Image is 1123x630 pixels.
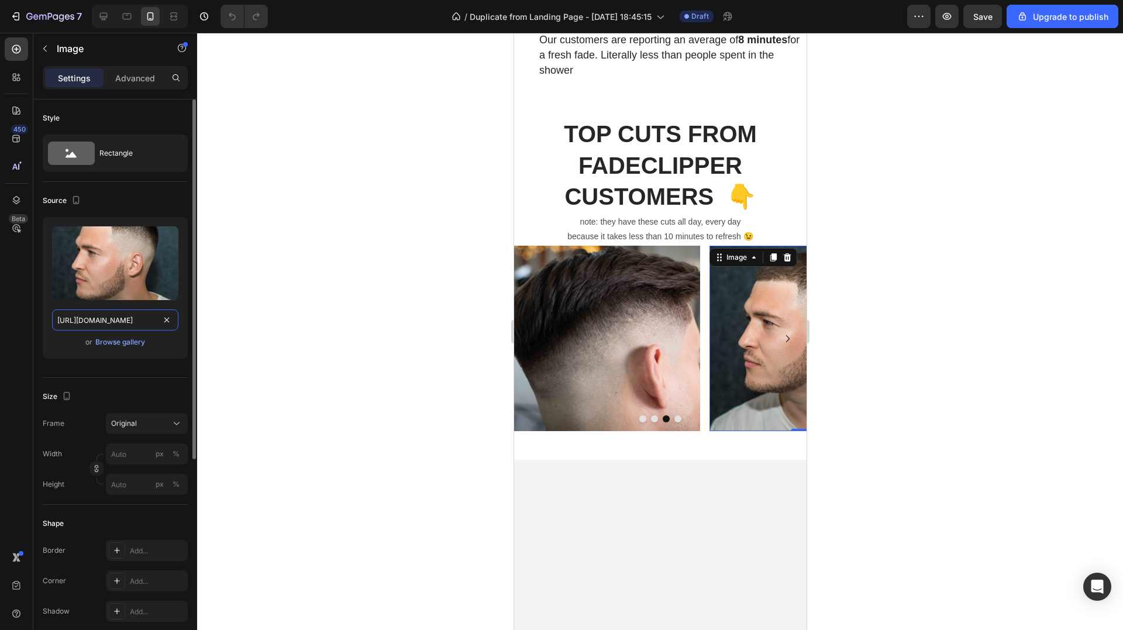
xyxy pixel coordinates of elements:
div: Open Intercom Messenger [1083,573,1111,601]
span: / [464,11,467,23]
button: Dot [137,383,144,390]
div: Size [43,389,74,405]
div: % [173,449,180,459]
div: Browse gallery [95,337,145,347]
div: Shape [43,518,64,529]
div: 450 [11,125,28,134]
button: Carousel Back Arrow [9,297,28,315]
strong: TOP CUTS FROM FADECLIPPER CUSTOMERS 👇 [50,88,243,177]
button: Browse gallery [95,336,146,348]
button: Carousel Next Arrow [264,297,283,315]
div: px [156,479,164,490]
div: Source [43,193,83,209]
button: px [169,477,183,491]
span: Draft [691,11,709,22]
button: % [153,477,167,491]
p: because it takes less than 10 minutes to refresh 😉 [1,197,291,211]
input: px% [106,443,188,464]
button: 7 [5,5,87,28]
input: https://example.com/image.jpg [52,309,178,331]
div: Add... [130,607,185,617]
div: Shadow [43,606,70,617]
span: Duplicate from Landing Page - [DATE] 18:45:15 [470,11,652,23]
label: Frame [43,418,64,429]
p: Image [57,42,156,56]
p: ⁠⁠⁠⁠⁠⁠⁠ [1,86,291,180]
input: px% [106,474,188,495]
button: Original [106,413,188,434]
div: Image [210,219,235,230]
button: Dot [125,383,132,390]
label: Height [43,479,64,490]
div: Corner [43,576,66,586]
p: 7 [77,9,82,23]
span: or [85,335,92,349]
button: Save [963,5,1002,28]
div: Border [43,545,66,556]
button: Dot [149,383,156,390]
button: Upgrade to publish [1007,5,1118,28]
strong: 8 minutes [224,1,273,13]
p: Settings [58,72,91,84]
button: % [153,447,167,461]
span: Save [973,12,993,22]
div: Add... [130,546,185,556]
img: preview-image [52,226,178,300]
div: Undo/Redo [221,5,268,28]
span: Our customers are reporting an average of for a fresh fade. Literally less than people spent in t... [25,1,285,43]
div: px [156,449,164,459]
p: note: they have these cuts all day, every day [1,182,291,197]
span: Original [111,418,137,429]
label: Width [43,449,62,459]
div: Rectangle [99,140,171,167]
div: Add... [130,576,185,587]
iframe: Design area [514,33,807,630]
div: % [173,479,180,490]
div: Beta [9,214,28,223]
button: px [169,447,183,461]
img: gempages_517458748881503014-01723c9e-797a-4bb6-ba95-58a22be55b20.jpg [195,213,381,399]
div: Style [43,113,60,123]
p: Advanced [115,72,155,84]
div: Upgrade to publish [1017,11,1108,23]
button: Dot [160,383,167,390]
